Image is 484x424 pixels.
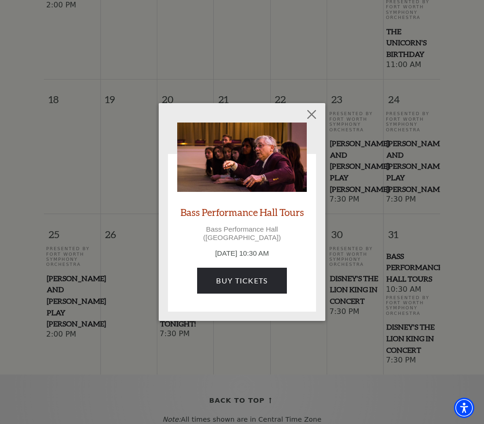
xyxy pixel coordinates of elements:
button: Close [303,105,321,123]
a: Bass Performance Hall Tours [180,206,304,218]
p: Bass Performance Hall ([GEOGRAPHIC_DATA]) [177,225,307,242]
p: [DATE] 10:30 AM [177,248,307,259]
a: Buy Tickets [197,268,286,294]
div: Accessibility Menu [454,398,474,418]
img: Bass Performance Hall Tours [177,123,307,192]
